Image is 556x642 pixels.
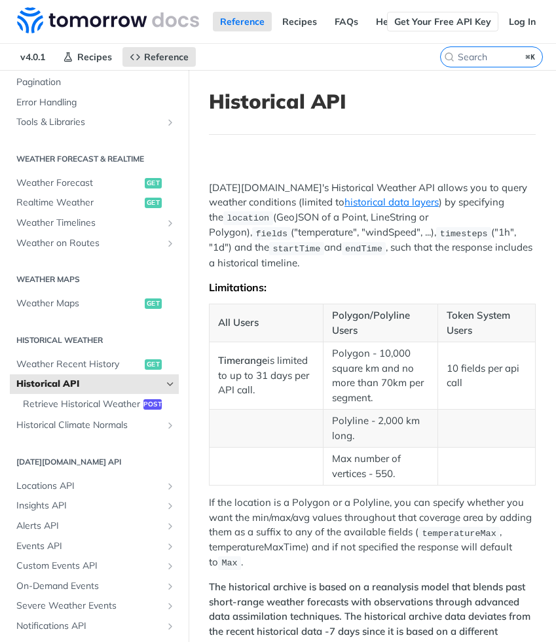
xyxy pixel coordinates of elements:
a: Recipes [275,12,324,31]
span: On-Demand Events [16,580,162,593]
span: Error Handling [16,96,176,109]
a: Get Your Free API Key [387,12,498,31]
a: Locations APIShow subpages for Locations API [10,476,179,496]
span: Weather Forecast [16,177,141,190]
button: Show subpages for Weather on Routes [165,238,176,249]
a: Weather Forecastget [10,173,179,193]
div: Limitations: [209,406,536,419]
button: Show subpages for Events API [165,541,176,552]
td: Polyline - 2,000 km long. [324,534,437,572]
th: Polygon/Polyline Users [324,429,437,467]
a: Reference [122,47,196,67]
h1: Historical API [209,90,536,113]
span: get [145,298,162,309]
p: [DATE][DOMAIN_NAME]'s Historical Weather API allows you to query weather conditions (limited to )... [209,305,536,395]
img: Tomorrow.io Weather API Docs [17,7,199,33]
a: Weather Recent Historyget [10,355,179,374]
span: Severe Weather Events [16,599,162,613]
td: is limited to up to 31 days per API call. [210,467,324,534]
span: Insights API [16,499,162,512]
span: Historical API [16,378,162,391]
span: endTime [345,368,382,378]
span: get [145,359,162,370]
a: Historical Climate NormalsShow subpages for Historical Climate Normals [10,416,179,435]
span: Historical Climate Normals [16,419,162,432]
h2: Weather Forecast & realtime [10,153,179,165]
td: 10 fields per api call [437,467,535,534]
span: Weather Recent History [16,358,141,371]
button: Show subpages for Locations API [165,481,176,491]
a: Reference [213,12,272,31]
a: Notifications APIShow subpages for Notifications API [10,616,179,636]
th: All Users [210,429,324,467]
button: Show subpages for Tools & Libraries [165,117,176,128]
button: Show subpages for Alerts API [165,521,176,531]
span: Expand image [209,156,536,295]
span: post [143,399,162,410]
a: Recipes [56,47,119,67]
a: On-Demand EventsShow subpages for On-Demand Events [10,577,179,596]
span: Custom Events API [16,560,162,573]
a: Log In [502,12,543,31]
button: Hide subpages for Historical API [165,379,176,389]
a: Tools & LibrariesShow subpages for Tools & Libraries [10,113,179,132]
a: Weather on RoutesShow subpages for Weather on Routes [10,234,179,253]
th: Token System Users [437,429,535,467]
h2: Historical Weather [10,334,179,346]
a: historical data layers [344,321,439,333]
span: Pagination [16,76,176,89]
span: Realtime Weather [16,196,141,209]
button: Show subpages for Severe Weather Events [165,601,176,611]
a: Pagination [10,73,179,92]
kbd: ⌘K [523,50,539,63]
a: Events APIShow subpages for Events API [10,537,179,556]
button: Show subpages for Notifications API [165,621,176,632]
span: Retrieve Historical Weather [23,398,140,411]
a: Insights APIShow subpages for Insights API [10,496,179,516]
button: Show subpages for Insights API [165,501,176,511]
button: Show subpages for Weather Timelines [165,218,176,228]
span: get [145,198,162,208]
span: Recipes [77,51,112,63]
span: Alerts API [16,520,162,533]
img: Historical-API.png [209,156,536,295]
span: Weather Maps [16,297,141,310]
span: get [145,178,162,188]
a: Realtime Weatherget [10,193,179,213]
a: Help Center [369,12,436,31]
span: location [227,338,269,348]
span: Notifications API [16,620,162,633]
button: Show subpages for Historical Climate Normals [165,420,176,431]
svg: Search [444,52,454,62]
a: Weather TimelinesShow subpages for Weather Timelines [10,213,179,233]
span: timesteps [440,353,488,363]
span: v4.0.1 [13,47,52,67]
span: Weather on Routes [16,237,162,250]
span: Locations API [16,480,162,493]
strong: Timerange [218,479,267,491]
a: Alerts APIShow subpages for Alerts API [10,516,179,536]
button: Show subpages for Custom Events API [165,561,176,571]
a: Weather Mapsget [10,294,179,313]
span: fields [255,353,287,363]
h2: Weather Maps [10,274,179,285]
a: Severe Weather EventsShow subpages for Severe Weather Events [10,596,179,616]
button: Show subpages for On-Demand Events [165,581,176,592]
span: Events API [16,540,162,553]
h2: [DATE][DOMAIN_NAME] API [10,456,179,468]
span: startTime [272,368,320,378]
a: Historical APIHide subpages for Historical API [10,374,179,394]
a: Error Handling [10,93,179,113]
span: Reference [144,51,189,63]
span: Weather Timelines [16,217,162,230]
a: FAQs [327,12,365,31]
td: Polygon - 10,000 square km and no more than 70km per segment. [324,467,437,534]
td: Max number of vertices - 550. [324,572,437,610]
a: Custom Events APIShow subpages for Custom Events API [10,556,179,576]
a: Retrieve Historical Weatherpost [16,395,179,414]
span: Tools & Libraries [16,116,162,129]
